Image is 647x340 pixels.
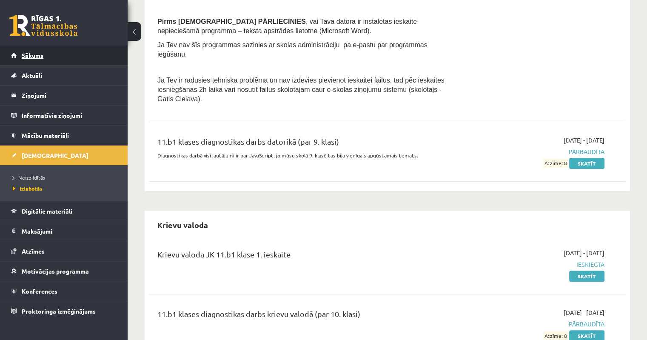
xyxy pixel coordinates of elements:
[13,185,43,192] span: Izlabotās
[22,307,96,315] span: Proktoringa izmēģinājums
[13,185,119,192] a: Izlabotās
[9,15,77,36] a: Rīgas 1. Tālmācības vidusskola
[157,77,445,103] span: Ja Tev ir radusies tehniska problēma un nav izdevies pievienot ieskaitei failus, tad pēc ieskaite...
[464,147,604,156] span: Pārbaudīta
[13,174,45,181] span: Neizpildītās
[157,249,451,264] div: Krievu valoda JK 11.b1 klase 1. ieskaite
[543,159,568,168] span: Atzīme: 8
[157,308,451,324] div: 11.b1 klases diagnostikas darbs krievu valodā (par 10. klasi)
[564,249,604,257] span: [DATE] - [DATE]
[11,126,117,145] a: Mācību materiāli
[22,51,43,59] span: Sākums
[22,267,89,275] span: Motivācijas programma
[157,151,451,159] p: Diagnostikas darbā visi jautājumi ir par JavaScript, jo mūsu skolā 9. klasē tas bija vienīgais ap...
[564,308,604,317] span: [DATE] - [DATE]
[11,281,117,301] a: Konferences
[157,18,417,34] span: , vai Tavā datorā ir instalētas ieskaitē nepieciešamā programma – teksta apstrādes lietotne (Micr...
[11,261,117,281] a: Motivācijas programma
[11,301,117,321] a: Proktoringa izmēģinājums
[569,271,604,282] a: Skatīt
[11,221,117,241] a: Maksājumi
[11,86,117,105] a: Ziņojumi
[11,66,117,85] a: Aktuāli
[11,201,117,221] a: Digitālie materiāli
[157,18,306,25] span: Pirms [DEMOGRAPHIC_DATA] PĀRLIECINIES
[11,241,117,261] a: Atzīmes
[11,46,117,65] a: Sākums
[11,106,117,125] a: Informatīvie ziņojumi
[13,174,119,181] a: Neizpildītās
[11,146,117,165] a: [DEMOGRAPHIC_DATA]
[22,247,45,255] span: Atzīmes
[157,136,451,151] div: 11.b1 klases diagnostikas darbs datorikā (par 9. klasi)
[157,41,428,58] span: Ja Tev nav šīs programmas sazinies ar skolas administrāciju pa e-pastu par programmas iegūšanu.
[149,215,217,235] h2: Krievu valoda
[22,151,88,159] span: [DEMOGRAPHIC_DATA]
[569,158,604,169] a: Skatīt
[22,131,69,139] span: Mācību materiāli
[564,136,604,145] span: [DATE] - [DATE]
[22,287,57,295] span: Konferences
[22,106,117,125] legend: Informatīvie ziņojumi
[22,221,117,241] legend: Maksājumi
[464,320,604,329] span: Pārbaudīta
[22,71,42,79] span: Aktuāli
[543,331,568,340] span: Atzīme: 8
[22,207,72,215] span: Digitālie materiāli
[22,86,117,105] legend: Ziņojumi
[464,260,604,269] span: Iesniegta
